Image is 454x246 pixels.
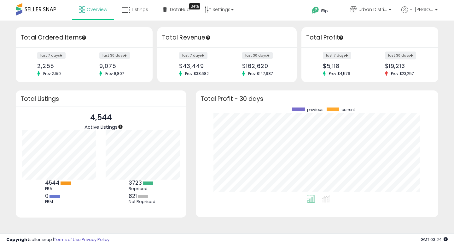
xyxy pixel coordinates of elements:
label: last 30 days [385,52,416,59]
strong: Copyright [6,237,29,243]
a: Help [307,2,340,21]
div: Tooltip anchor [81,35,87,40]
label: last 7 days [323,52,351,59]
div: FBM [45,199,73,204]
i: Get Help [311,6,319,14]
span: Active Listings [84,124,118,130]
div: $5,118 [323,63,365,69]
a: Hi [PERSON_NAME] [401,6,438,21]
div: $19,213 [385,63,427,69]
a: Terms of Use [54,237,81,243]
span: DataHub [170,6,190,13]
span: Help [319,8,328,14]
div: Tooltip anchor [338,35,344,40]
span: Listings [132,6,148,13]
p: 4,544 [84,112,118,124]
h3: Total Profit [306,33,434,42]
span: current [341,108,355,112]
span: Prev: 8,807 [102,71,127,76]
span: Prev: $23,257 [388,71,417,76]
span: Overview [87,6,107,13]
div: 9,075 [99,63,142,69]
div: FBA [45,186,73,191]
span: Prev: $38,682 [182,71,212,76]
div: $162,620 [242,63,285,69]
a: Privacy Policy [82,237,109,243]
b: 821 [129,192,137,200]
span: previous [307,108,323,112]
b: 3723 [129,179,142,187]
h3: Total Profit - 30 days [201,96,434,101]
div: Tooltip anchor [118,124,123,130]
div: $43,449 [179,63,222,69]
span: Prev: $147,987 [245,71,276,76]
label: last 7 days [37,52,66,59]
div: 2,255 [37,63,79,69]
span: Urban Distribution Group [358,6,387,13]
span: Prev: $4,576 [326,71,353,76]
div: Tooltip anchor [205,35,211,40]
div: seller snap | | [6,237,109,243]
label: last 7 days [179,52,207,59]
b: 0 [45,192,49,200]
h3: Total Ordered Items [20,33,148,42]
label: last 30 days [99,52,130,59]
span: 2025-10-8 03:24 GMT [421,237,448,243]
b: 4544 [45,179,60,187]
span: Hi [PERSON_NAME] [410,6,433,13]
div: Tooltip anchor [189,3,200,9]
h3: Total Listings [20,96,182,101]
h3: Total Revenue [162,33,292,42]
label: last 30 days [242,52,273,59]
div: Repriced [129,186,157,191]
div: Not Repriced [129,199,157,204]
span: Prev: 2,159 [40,71,64,76]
